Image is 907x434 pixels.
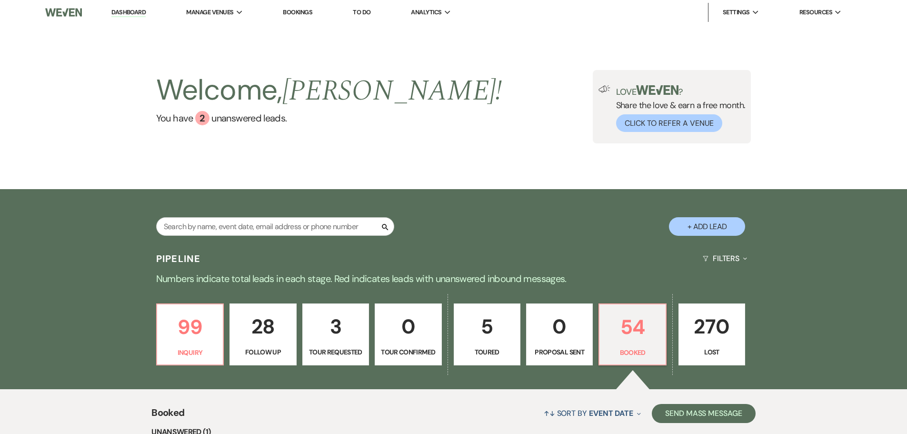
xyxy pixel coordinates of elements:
[652,404,756,423] button: Send Mass Message
[236,347,290,357] p: Follow Up
[605,311,659,343] p: 54
[616,114,722,132] button: Click to Refer a Venue
[605,347,659,358] p: Booked
[678,303,745,365] a: 270Lost
[610,85,746,132] div: Share the love & earn a free month.
[460,311,514,343] p: 5
[156,303,224,365] a: 99Inquiry
[309,311,363,343] p: 3
[669,217,745,236] button: + Add Lead
[589,408,633,418] span: Event Date
[381,347,435,357] p: Tour Confirmed
[532,347,587,357] p: Proposal Sent
[156,111,502,125] a: You have 2 unanswered leads.
[45,2,81,22] img: Weven Logo
[353,8,370,16] a: To Do
[598,303,666,365] a: 54Booked
[163,311,217,343] p: 99
[616,85,746,96] p: Love ?
[636,85,678,95] img: weven-logo-green.svg
[598,85,610,93] img: loud-speaker-illustration.svg
[156,217,394,236] input: Search by name, event date, email address or phone number
[685,311,739,343] p: 270
[236,311,290,343] p: 28
[282,69,502,113] span: [PERSON_NAME] !
[375,303,441,365] a: 0Tour Confirmed
[111,8,146,17] a: Dashboard
[381,311,435,343] p: 0
[186,8,233,17] span: Manage Venues
[411,8,441,17] span: Analytics
[156,252,201,265] h3: Pipeline
[532,311,587,343] p: 0
[685,347,739,357] p: Lost
[309,347,363,357] p: Tour Requested
[544,408,555,418] span: ↑↓
[156,70,502,111] h2: Welcome,
[195,111,209,125] div: 2
[111,271,797,286] p: Numbers indicate total leads in each stage. Red indicates leads with unanswered inbound messages.
[229,303,296,365] a: 28Follow Up
[526,303,593,365] a: 0Proposal Sent
[699,246,751,271] button: Filters
[723,8,750,17] span: Settings
[302,303,369,365] a: 3Tour Requested
[454,303,520,365] a: 5Toured
[799,8,832,17] span: Resources
[163,347,217,358] p: Inquiry
[283,8,312,16] a: Bookings
[151,405,184,426] span: Booked
[460,347,514,357] p: Toured
[540,401,645,426] button: Sort By Event Date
